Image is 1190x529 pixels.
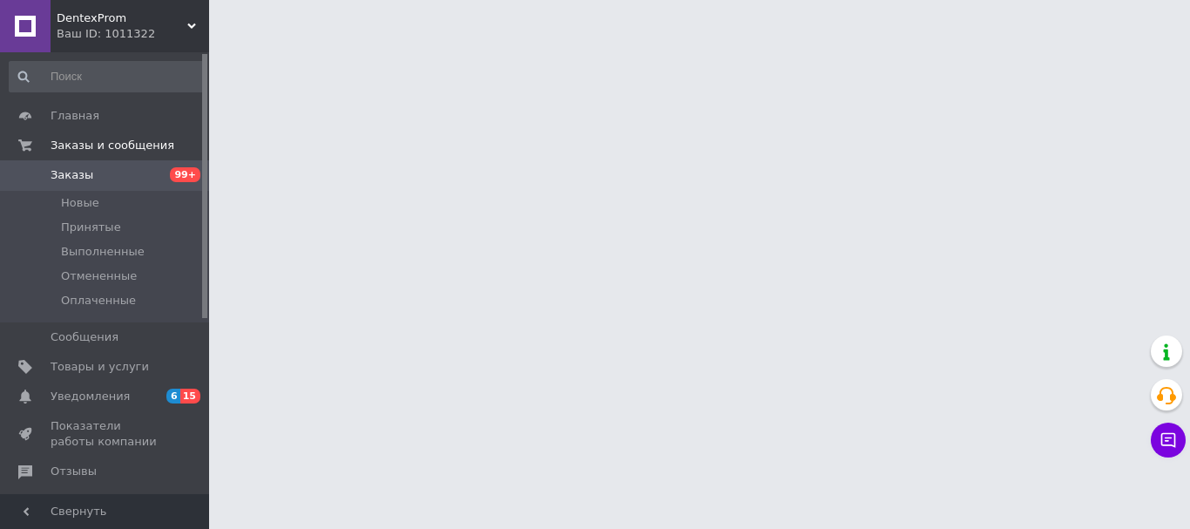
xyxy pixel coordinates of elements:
span: Показатели работы компании [51,418,161,450]
div: Ваш ID: 1011322 [57,26,209,42]
span: Принятые [61,220,121,235]
span: Новые [61,195,99,211]
span: Отзывы [51,464,97,479]
span: Отмененные [61,268,137,284]
span: Главная [51,108,99,124]
input: Поиск [9,61,206,92]
span: 6 [166,389,180,404]
span: 15 [180,389,200,404]
span: Выполненные [61,244,145,260]
span: Оплаченные [61,293,136,309]
span: 99+ [170,167,200,182]
span: Заказы [51,167,93,183]
span: Товары и услуги [51,359,149,375]
span: DentexProm [57,10,187,26]
span: Заказы и сообщения [51,138,174,153]
span: Уведомления [51,389,130,404]
span: Сообщения [51,329,118,345]
button: Чат с покупателем [1151,423,1186,458]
